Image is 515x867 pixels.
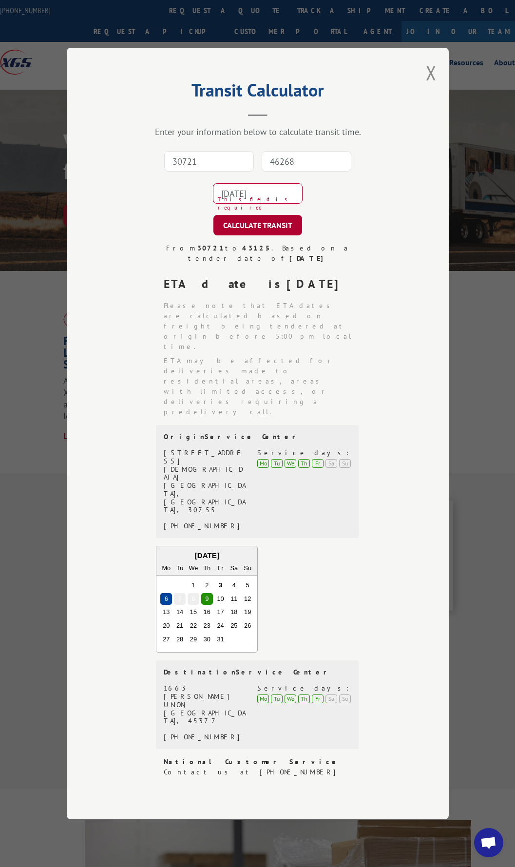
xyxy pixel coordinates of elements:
div: Choose Saturday, October 25th, 2025 [228,620,240,632]
div: Mo [257,459,269,468]
div: [PHONE_NUMBER] [164,522,246,530]
div: Choose Saturday, October 18th, 2025 [228,606,240,618]
div: [PHONE_NUMBER] [164,733,246,741]
div: [DATE] [156,550,257,561]
div: Service days: [257,684,351,693]
div: Choose Monday, October 20th, 2025 [160,620,172,632]
div: Fr [312,459,324,468]
div: Choose Wednesday, October 8th, 2025 [187,593,199,605]
div: Choose Thursday, October 23rd, 2025 [201,620,212,632]
li: Please note that ETA dates are calculated based on freight being tendered at origin before 5:00 p... [164,301,360,352]
strong: National Customer Service [164,757,340,766]
div: Choose Tuesday, October 28th, 2025 [174,634,186,645]
div: Choose Friday, October 31st, 2025 [214,634,226,645]
div: Choose Friday, October 17th, 2025 [214,606,226,618]
div: We [285,694,296,703]
div: Open chat [474,828,503,857]
div: Su [242,562,253,574]
div: 1663 [PERSON_NAME] [164,684,246,701]
div: Choose Friday, October 3rd, 2025 [214,579,226,591]
div: Choose Thursday, October 30th, 2025 [201,634,212,645]
div: UNION, [GEOGRAPHIC_DATA], 45377 [164,701,246,725]
div: Tu [271,694,283,703]
div: Choose Wednesday, October 22nd, 2025 [187,620,199,632]
div: Choose Saturday, October 11th, 2025 [228,593,240,605]
div: Choose Sunday, October 5th, 2025 [242,579,253,591]
button: Close modal [426,60,437,86]
div: Choose Monday, October 6th, 2025 [160,593,172,605]
div: Th [298,459,310,468]
div: Choose Wednesday, October 1st, 2025 [187,579,199,591]
div: Choose Monday, October 13th, 2025 [160,606,172,618]
div: Choose Sunday, October 26th, 2025 [242,620,253,632]
strong: [DATE] [286,276,347,291]
div: Contact us at [PHONE_NUMBER] [164,767,360,777]
div: Mo [257,694,269,703]
div: Sa [325,694,337,703]
div: Choose Thursday, October 9th, 2025 [201,593,212,605]
div: Fr [214,562,226,574]
div: month 2025-10 [159,578,254,646]
div: Choose Saturday, October 4th, 2025 [228,579,240,591]
div: Choose Tuesday, October 7th, 2025 [174,593,186,605]
div: We [187,562,199,574]
div: Choose Friday, October 24th, 2025 [214,620,226,632]
div: Su [339,694,351,703]
div: Choose Sunday, October 19th, 2025 [242,606,253,618]
input: Origin Zip [164,151,254,172]
div: Mo [160,562,172,574]
div: [GEOGRAPHIC_DATA], [GEOGRAPHIC_DATA], 30755 [164,482,246,514]
div: Th [298,694,310,703]
div: ETA date is [164,275,360,293]
strong: 30721 [197,244,225,252]
div: We [285,459,296,468]
strong: 43125 [242,244,271,252]
input: Dest. Zip [262,151,351,172]
div: Choose Wednesday, October 29th, 2025 [187,634,199,645]
div: Choose Tuesday, October 14th, 2025 [174,606,186,618]
div: Destination Service Center [164,668,351,676]
div: Choose Wednesday, October 15th, 2025 [187,606,199,618]
div: Fr [312,694,324,703]
div: Origin Service Center [164,433,351,441]
div: Sa [228,562,240,574]
strong: [DATE] [289,254,327,263]
button: CALCULATE TRANSIT [213,215,302,235]
div: Service days: [257,449,351,457]
div: From to . Based on a tender date of [156,243,360,264]
div: [STREET_ADDRESS][DEMOGRAPHIC_DATA] [164,449,246,482]
div: Choose Thursday, October 16th, 2025 [201,606,212,618]
div: Tu [271,459,283,468]
div: Sa [325,459,337,468]
div: Choose Friday, October 10th, 2025 [214,593,226,605]
div: Choose Monday, October 27th, 2025 [160,634,172,645]
input: Tender Date [213,183,303,204]
div: Tu [174,562,186,574]
h2: Transit Calculator [115,83,400,102]
div: Choose Tuesday, October 21st, 2025 [174,620,186,632]
div: Th [201,562,212,574]
div: Choose Thursday, October 2nd, 2025 [201,579,212,591]
div: Choose Sunday, October 12th, 2025 [242,593,253,605]
span: This field is required [218,195,303,212]
div: Su [339,459,351,468]
li: ETA may be affected for deliveries made to residential areas, areas with limited access, or deliv... [164,356,360,417]
div: Enter your information below to calculate transit time. [115,126,400,137]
